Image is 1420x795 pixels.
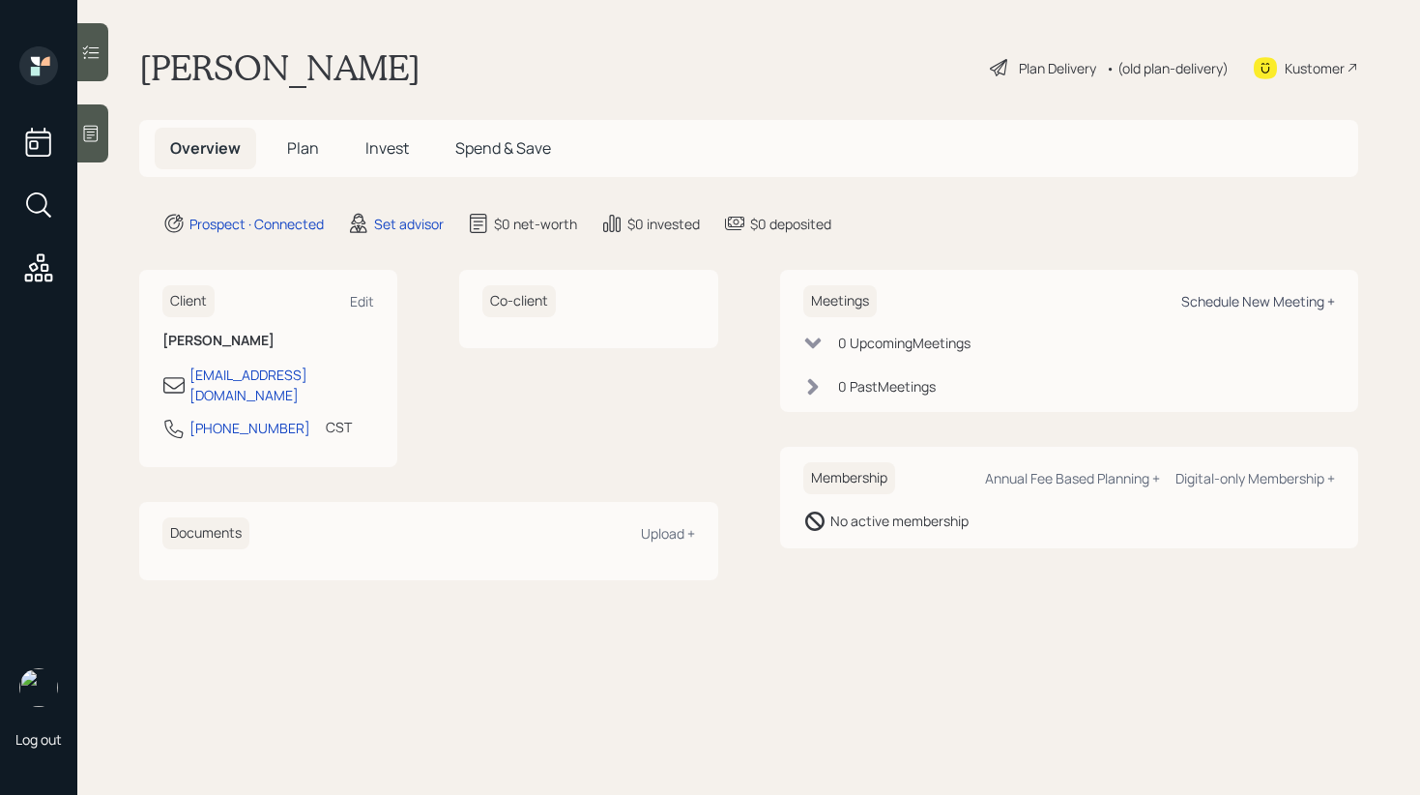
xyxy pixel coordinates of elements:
div: Upload + [641,524,695,543]
div: 0 Past Meeting s [838,376,936,397]
div: • (old plan-delivery) [1106,58,1229,78]
h1: [PERSON_NAME] [139,46,420,89]
div: [EMAIL_ADDRESS][DOMAIN_NAME] [189,365,374,405]
h6: Co-client [482,285,556,317]
span: Spend & Save [455,137,551,159]
div: Annual Fee Based Planning + [985,469,1160,487]
img: retirable_logo.png [19,668,58,707]
h6: [PERSON_NAME] [162,333,374,349]
div: $0 deposited [750,214,831,234]
h6: Documents [162,517,249,549]
h6: Membership [803,462,895,494]
div: Kustomer [1285,58,1345,78]
div: Digital-only Membership + [1175,469,1335,487]
div: Prospect · Connected [189,214,324,234]
span: Overview [170,137,241,159]
h6: Client [162,285,215,317]
div: $0 net-worth [494,214,577,234]
h6: Meetings [803,285,877,317]
div: Plan Delivery [1019,58,1096,78]
div: Log out [15,730,62,749]
div: 0 Upcoming Meeting s [838,333,971,353]
div: $0 invested [627,214,700,234]
span: Plan [287,137,319,159]
div: Edit [350,292,374,310]
div: Set advisor [374,214,444,234]
div: [PHONE_NUMBER] [189,418,310,438]
div: CST [326,417,352,437]
div: Schedule New Meeting + [1181,292,1335,310]
div: No active membership [830,511,969,531]
span: Invest [365,137,409,159]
